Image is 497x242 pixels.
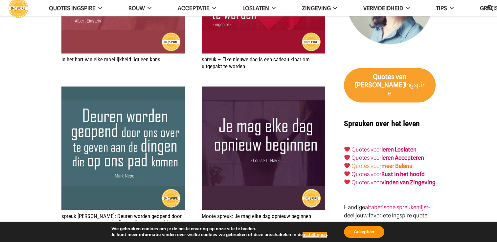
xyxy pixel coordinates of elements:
[381,171,425,177] strong: Rust in het hoofd
[355,73,407,89] strong: van [PERSON_NAME]
[381,154,424,161] a: leren Accepteren
[61,56,160,63] a: In het hart van elke moeilijkheid ligt een kans
[344,203,436,219] p: Handige - deel jouw favoriete Ingspire quote!
[202,212,311,219] a: Mooie spreuk: Je mag elke dag opnieuw beginnen
[381,146,417,152] a: leren Loslaten
[344,226,384,238] button: Accepteer
[344,146,350,152] img: ❤
[363,5,403,11] span: VERMOEIDHEID
[344,163,350,168] img: ❤
[344,171,350,176] img: ❤
[49,5,96,11] span: QUOTES INGSPIRE
[373,73,395,81] strong: Quotes
[202,87,325,93] a: Mooie spreuk: Je mag elke dag opnieuw beginnen
[303,232,327,238] button: instellingen
[61,86,185,210] img: Citaat Mark Nepo: Deuren worden geopend door ons over te geven aan de dingen die op ons pad komen
[344,68,436,103] a: Quotes van [PERSON_NAME]Ingspire
[351,162,412,169] a: Quotes voormeer Balans
[302,5,330,11] span: Zingeving
[61,212,182,226] a: spreuk [PERSON_NAME]: Deuren worden geopend door ons over te geven aan de dingen die op ons pad k...
[178,5,210,11] span: Acceptatie
[344,179,350,185] img: ❤
[351,146,381,152] a: Quotes voor
[344,154,350,160] img: ❤
[351,171,425,177] a: Quotes voorRust in het hoofd
[202,56,310,69] a: spreuk – Elke nieuwe dag is een cadeau klaar om uitgepakt te worden
[351,154,381,161] a: Quotes voor
[242,5,269,11] span: Loslaten
[484,0,497,16] a: Zoeken
[381,179,436,185] strong: vinden van Zingeving
[128,5,145,11] span: ROUW
[111,232,328,238] p: Je kunt meer informatie vinden over welke cookies we gebruiken of deze uitschakelen in de .
[381,162,412,169] strong: meer Balans
[111,226,328,232] p: We gebruiken cookies om je de beste ervaring op onze site te bieden.
[436,5,447,11] span: TIPS
[344,119,420,128] strong: Spreuken over het leven
[476,221,492,237] a: Terug naar top
[365,204,428,210] a: alfabetische spreukenlijst
[61,87,185,93] a: spreuk Mark Nepo: Deuren worden geopend door ons over te geven aan de dingen die op ons pad komen
[351,179,436,185] a: Quotes voorvinden van Zingeving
